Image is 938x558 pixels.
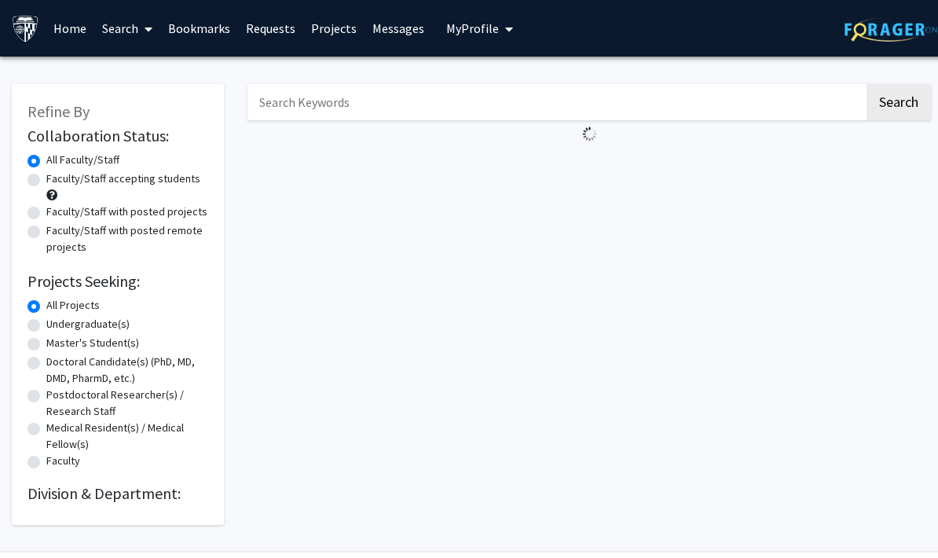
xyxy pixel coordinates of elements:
[303,1,365,56] a: Projects
[46,420,208,453] label: Medical Resident(s) / Medical Fellow(s)
[46,171,200,187] label: Faculty/Staff accepting students
[247,148,931,184] nav: Page navigation
[27,127,208,145] h2: Collaboration Status:
[46,316,130,332] label: Undergraduate(s)
[46,1,94,56] a: Home
[46,354,208,387] label: Doctoral Candidate(s) (PhD, MD, DMD, PharmD, etc.)
[94,1,160,56] a: Search
[46,152,119,168] label: All Faculty/Staff
[46,222,208,255] label: Faculty/Staff with posted remote projects
[27,484,208,503] h2: Division & Department:
[365,1,432,56] a: Messages
[576,120,603,148] img: Loading
[12,15,39,42] img: Johns Hopkins University Logo
[446,20,499,36] span: My Profile
[46,297,100,314] label: All Projects
[27,101,90,121] span: Refine By
[247,84,864,120] input: Search Keywords
[867,84,931,120] button: Search
[46,387,208,420] label: Postdoctoral Researcher(s) / Research Staff
[12,487,67,546] iframe: Chat
[160,1,238,56] a: Bookmarks
[27,272,208,291] h2: Projects Seeking:
[46,335,139,351] label: Master's Student(s)
[46,453,80,469] label: Faculty
[238,1,303,56] a: Requests
[46,204,207,220] label: Faculty/Staff with posted projects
